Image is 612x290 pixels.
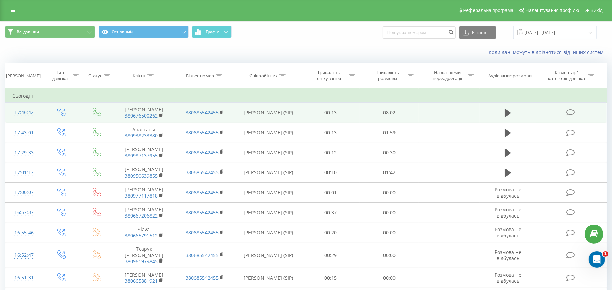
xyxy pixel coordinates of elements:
[5,89,607,103] td: Сьогодні
[235,243,301,268] td: [PERSON_NAME] (SIP)
[369,70,406,81] div: Тривалість розмови
[311,70,347,81] div: Тривалість очікування
[494,249,521,261] span: Розмова не відбулась
[360,243,419,268] td: 00:00
[301,163,360,182] td: 00:10
[125,132,158,139] a: 380938233380
[494,206,521,219] span: Розмова не відбулась
[525,8,579,13] span: Налаштування профілю
[301,183,360,203] td: 00:01
[459,26,496,39] button: Експорт
[12,146,36,159] div: 17:29:33
[125,258,158,265] a: 380961979845
[301,243,360,268] td: 00:29
[12,226,36,239] div: 16:55:46
[113,143,175,163] td: [PERSON_NAME]
[249,73,278,79] div: Співробітник
[301,223,360,243] td: 00:20
[360,123,419,143] td: 01:59
[546,70,587,81] div: Коментар/категорія дзвінка
[49,70,71,81] div: Тип дзвінка
[235,203,301,223] td: [PERSON_NAME] (SIP)
[125,152,158,159] a: 380987137955
[383,26,456,39] input: Пошук за номером
[360,203,419,223] td: 00:00
[88,73,102,79] div: Статус
[12,126,36,140] div: 17:43:01
[235,103,301,123] td: [PERSON_NAME] (SIP)
[301,103,360,123] td: 00:13
[235,223,301,243] td: [PERSON_NAME] (SIP)
[186,189,219,196] a: 380685542455
[589,251,605,268] iframe: Intercom live chat
[360,103,419,123] td: 08:02
[494,271,521,284] span: Розмова не відбулась
[301,143,360,163] td: 00:12
[494,226,521,239] span: Розмова не відбулась
[113,163,175,182] td: [PERSON_NAME]
[205,30,219,34] span: Графік
[463,8,514,13] span: Реферальна програма
[186,275,219,281] a: 380685542455
[235,123,301,143] td: [PERSON_NAME] (SIP)
[125,212,158,219] a: 380667206822
[16,29,39,35] span: Всі дзвінки
[360,163,419,182] td: 01:42
[125,192,158,199] a: 380977117818
[113,123,175,143] td: Анастасія
[125,112,158,119] a: 380676500262
[301,268,360,288] td: 00:15
[192,26,232,38] button: Графік
[125,232,158,239] a: 380665791512
[235,163,301,182] td: [PERSON_NAME] (SIP)
[133,73,146,79] div: Клієнт
[494,186,521,199] span: Розмова не відбулась
[12,186,36,199] div: 17:00:07
[12,271,36,285] div: 16:51:31
[186,169,219,176] a: 380685542455
[113,268,175,288] td: [PERSON_NAME]
[489,73,532,79] div: Аудіозапис розмови
[360,143,419,163] td: 00:30
[12,106,36,119] div: 17:46:42
[301,123,360,143] td: 00:13
[186,252,219,258] a: 380685542455
[186,129,219,136] a: 380685542455
[113,203,175,223] td: [PERSON_NAME]
[6,73,41,79] div: [PERSON_NAME]
[113,243,175,268] td: Тсарук [PERSON_NAME]
[235,143,301,163] td: [PERSON_NAME] (SIP)
[12,248,36,262] div: 16:52:47
[186,73,214,79] div: Бізнес номер
[429,70,466,81] div: Назва схеми переадресації
[489,49,607,55] a: Коли дані можуть відрізнятися вiд інших систем
[360,223,419,243] td: 00:00
[5,26,95,38] button: Всі дзвінки
[235,268,301,288] td: [PERSON_NAME] (SIP)
[301,203,360,223] td: 00:37
[186,209,219,216] a: 380685542455
[99,26,189,38] button: Основний
[235,183,301,203] td: [PERSON_NAME] (SIP)
[113,103,175,123] td: [PERSON_NAME]
[186,229,219,236] a: 380685542455
[186,149,219,156] a: 380685542455
[360,268,419,288] td: 00:00
[12,206,36,219] div: 16:57:37
[113,223,175,243] td: Slava
[603,251,608,257] span: 1
[125,278,158,284] a: 380665881921
[113,183,175,203] td: [PERSON_NAME]
[591,8,603,13] span: Вихід
[186,109,219,116] a: 380685542455
[125,172,158,179] a: 380950639855
[12,166,36,179] div: 17:01:12
[360,183,419,203] td: 00:00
